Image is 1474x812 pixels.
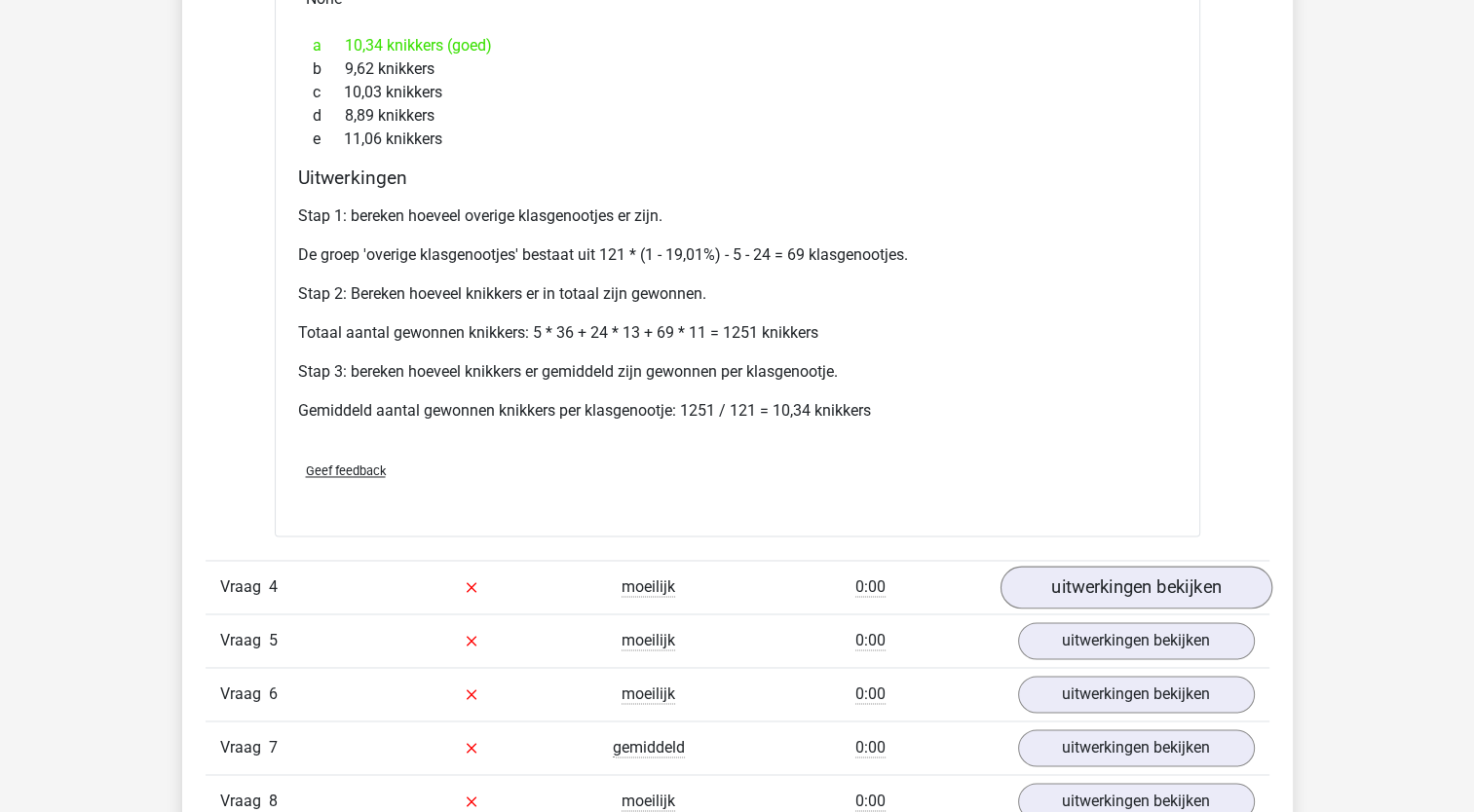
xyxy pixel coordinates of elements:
[298,128,1177,151] div: 11,06 knikkers
[855,684,886,704] span: 0:00
[622,684,675,704] span: moeilijk
[1000,566,1271,609] a: uitwerkingen bekijken
[269,577,278,596] span: 4
[298,166,1177,189] h4: Uitwerkingen
[855,577,886,597] span: 0:00
[298,321,1177,345] p: Totaal aantal gewonnen knikkers: 5 * 36 + 24 * 13 + 69 * 11 = 1251 knikkers
[298,243,1177,267] p: De groep 'overige klasgenootjes' bestaat uit 121 * (1 - 19,01%) - 5 - 24 = 69 klasgenootjes.
[269,792,278,810] span: 8
[220,683,269,706] span: Vraag
[313,128,344,151] span: e
[298,104,1177,128] div: 8,89 knikkers
[313,104,345,128] span: d
[298,34,1177,57] div: 10,34 knikkers (goed)
[855,631,886,650] span: 0:00
[1018,729,1255,766] a: uitwerkingen bekijken
[298,81,1177,104] div: 10,03 knikkers
[855,738,886,757] span: 0:00
[622,631,675,650] span: moeilijk
[298,282,1177,306] p: Stap 2: Bereken hoeveel knikkers er in totaal zijn gewonnen.
[1018,622,1255,659] a: uitwerkingen bekijken
[855,792,886,811] span: 0:00
[313,57,345,81] span: b
[622,577,675,597] span: moeilijk
[298,204,1177,228] p: Stap 1: bereken hoeveel overige klasgenootjes er zijn.
[613,738,685,757] span: gemiddeld
[298,399,1177,423] p: Gemiddeld aantal gewonnen knikkers per klasgenootje: 1251 / 121 = 10,34 knikkers
[220,736,269,759] span: Vraag
[269,684,278,703] span: 6
[1018,676,1255,713] a: uitwerkingen bekijken
[298,57,1177,81] div: 9,62 knikkers
[298,360,1177,384] p: Stap 3: bereken hoeveel knikkers er gemiddeld zijn gewonnen per klasgenootje.
[220,629,269,652] span: Vraag
[269,631,278,649] span: 5
[269,738,278,757] span: 7
[313,34,345,57] span: a
[306,463,386,478] span: Geef feedback
[313,81,344,104] span: c
[622,792,675,811] span: moeilijk
[220,575,269,599] span: Vraag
